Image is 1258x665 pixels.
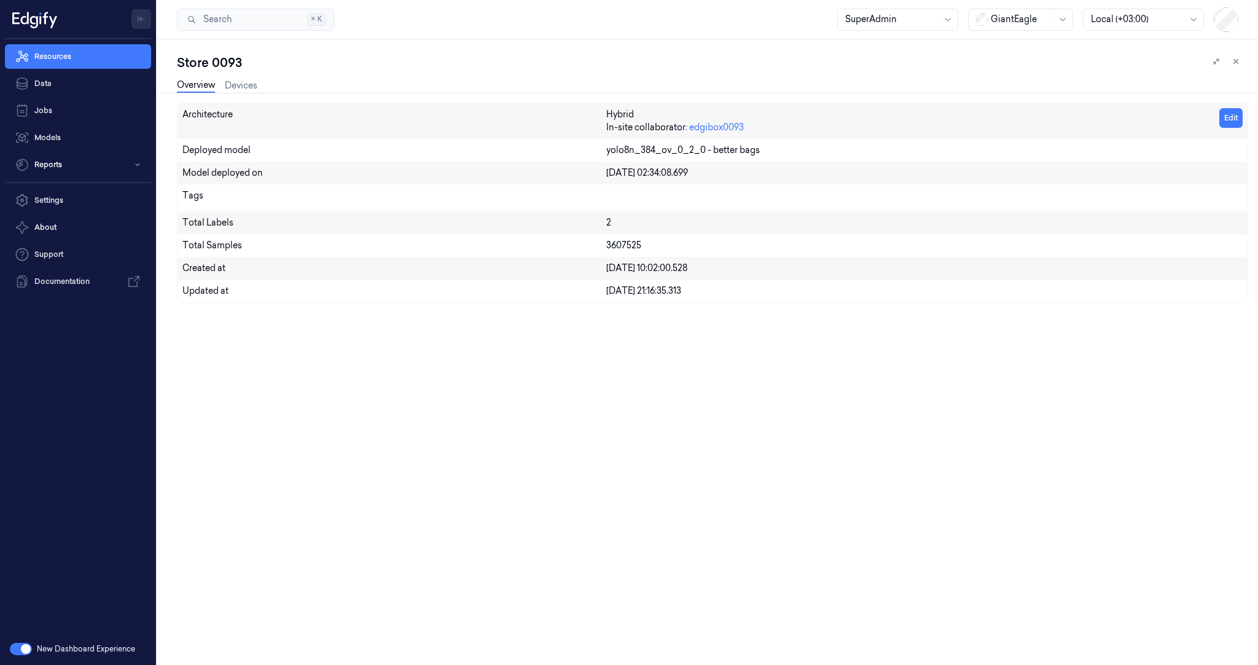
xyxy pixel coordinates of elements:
div: 3607525 [606,239,1243,252]
a: Models [5,125,151,150]
div: Architecture [182,108,606,134]
a: : edgibox0093 [686,122,744,133]
div: In-site collaborator [606,121,744,134]
div: Updated at [182,285,606,297]
div: 2 [606,216,1243,229]
a: Jobs [5,98,151,123]
a: Data [5,71,151,96]
div: yolo8n_384_ov_0_2_0 - better bags [606,144,1243,157]
a: Support [5,242,151,267]
a: Settings [5,188,151,213]
div: Created at [182,262,606,275]
button: Search⌘K [177,9,334,31]
button: About [5,215,151,240]
div: Hybrid [606,108,744,121]
div: [DATE] 10:02:00.528 [606,262,1243,275]
a: Overview [177,79,215,93]
a: Devices [225,79,257,92]
div: Total Labels [182,216,606,229]
button: Edit [1219,108,1243,128]
a: Documentation [5,269,151,294]
button: Toggle Navigation [131,9,151,29]
div: [DATE] 21:16:35.313 [606,285,1243,297]
button: Reports [5,152,151,177]
div: Total Samples [182,239,606,252]
div: Store 0093 [177,54,265,71]
a: Resources [5,44,151,69]
div: Model deployed on [182,167,606,179]
span: Search [198,13,232,26]
div: [DATE] 02:34:08.699 [606,167,1243,179]
div: Deployed model [182,144,606,157]
div: Tags [182,189,606,207]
